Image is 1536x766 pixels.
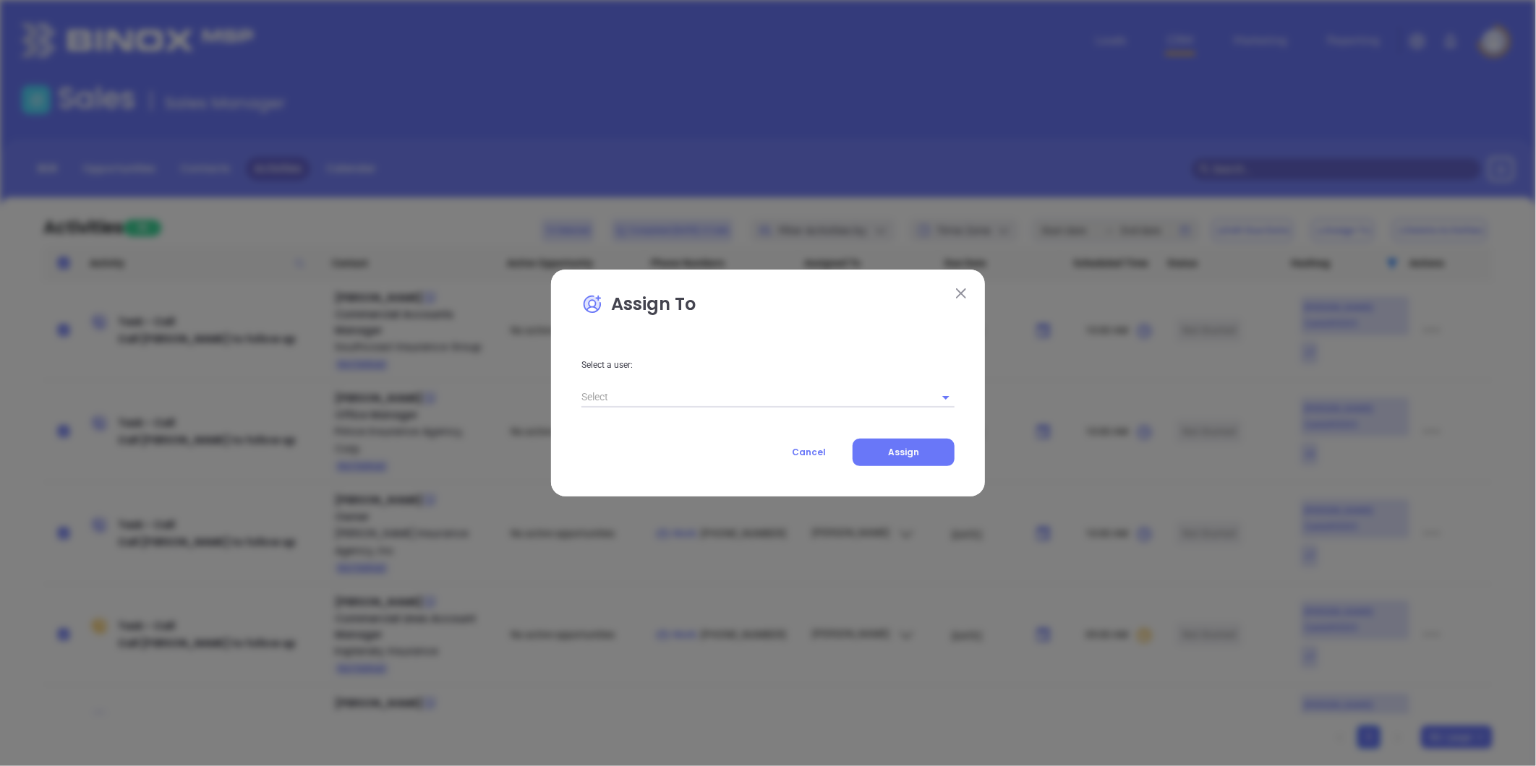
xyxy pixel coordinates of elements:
img: close modal [956,288,966,298]
p: Assign To [581,291,955,324]
span: Assign [888,446,919,458]
button: Cancel [765,439,853,466]
button: Assign [853,439,955,466]
input: Select [581,387,914,408]
button: Open [936,387,956,408]
span: Cancel [792,446,826,458]
p: Select a user: [581,357,955,373]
